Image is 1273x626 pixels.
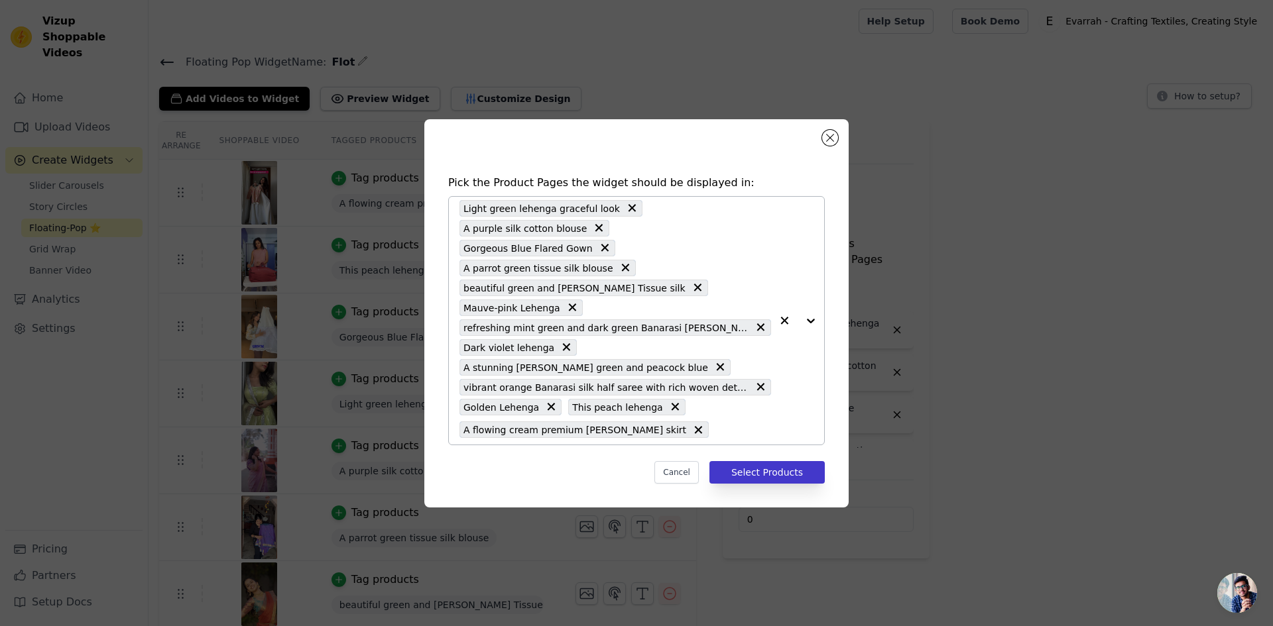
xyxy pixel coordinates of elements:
[709,461,825,484] button: Select Products
[463,340,554,355] span: Dark violet lehenga
[1217,573,1257,613] div: Open chat
[822,130,838,146] button: Close modal
[463,422,686,437] span: A flowing cream premium [PERSON_NAME] skirt
[463,280,686,295] span: beautiful green and [PERSON_NAME] Tissue silk
[463,240,593,256] span: Gorgeous Blue Flared Gown
[463,399,539,415] span: Golden Lehenga
[463,300,560,315] span: Mauve-pink Lehenga
[463,360,708,375] span: A stunning [PERSON_NAME] green and peacock blue
[463,320,749,335] span: refreshing mint green and dark green Banarasi [PERSON_NAME] outfit
[572,399,663,415] span: This peach lehenga
[463,260,613,276] span: A parrot green tissue silk blouse
[448,175,825,191] h4: Pick the Product Pages the widget should be displayed in:
[654,461,699,484] button: Cancel
[463,380,749,395] span: vibrant orange Banarasi silk half saree with rich woven detailing
[463,201,620,216] span: Light green lehenga graceful look
[463,221,587,236] span: A purple silk cotton blouse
